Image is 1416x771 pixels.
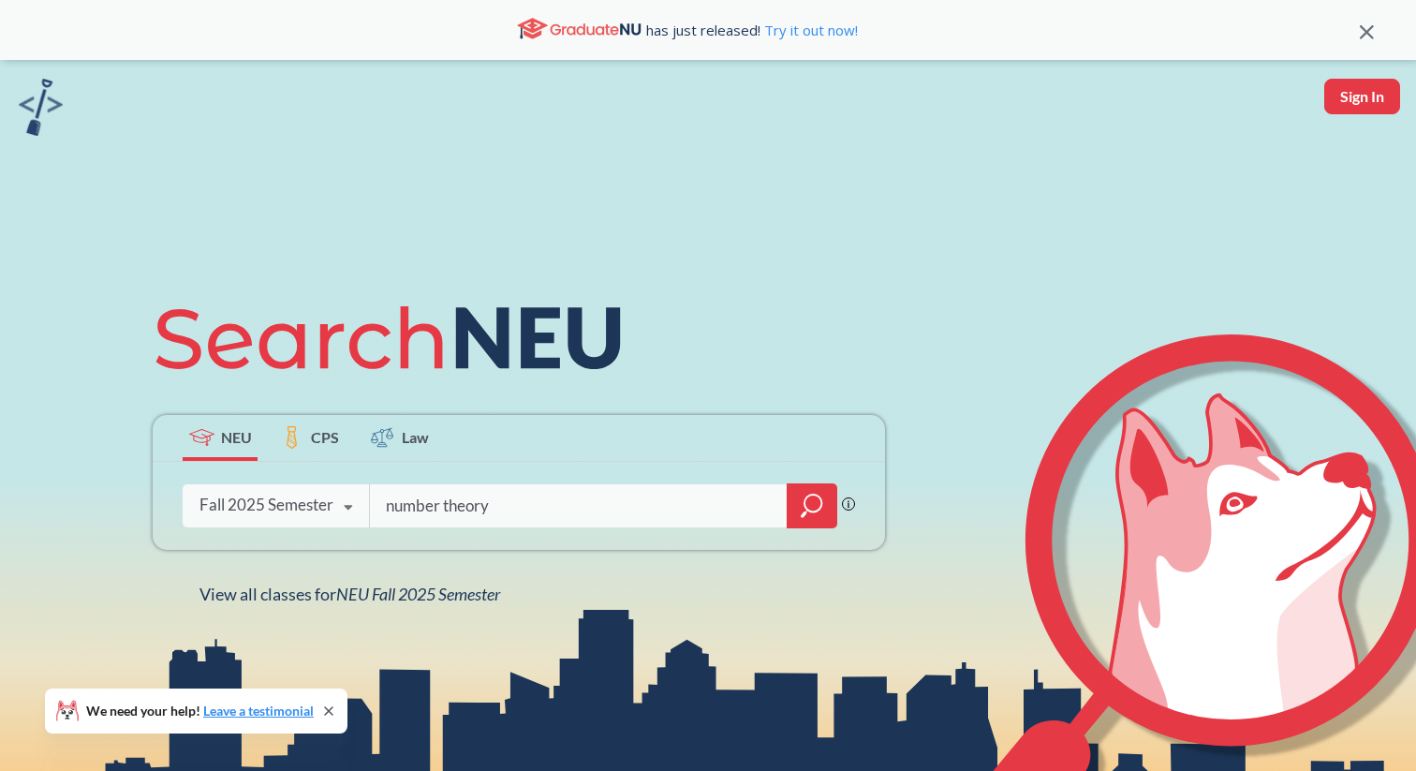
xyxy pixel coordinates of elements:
input: Class, professor, course number, "phrase" [384,486,774,526]
span: has just released! [646,20,858,40]
a: sandbox logo [19,79,63,141]
span: NEU [221,426,252,448]
img: sandbox logo [19,79,63,136]
span: Law [402,426,429,448]
span: NEU Fall 2025 Semester [336,584,500,604]
a: Leave a testimonial [203,703,314,719]
span: View all classes for [199,584,500,604]
div: magnifying glass [787,483,837,528]
svg: magnifying glass [801,493,823,519]
a: Try it out now! [760,21,858,39]
div: Fall 2025 Semester [199,495,333,515]
button: Sign In [1324,79,1400,114]
span: CPS [311,426,339,448]
span: We need your help! [86,704,314,718]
